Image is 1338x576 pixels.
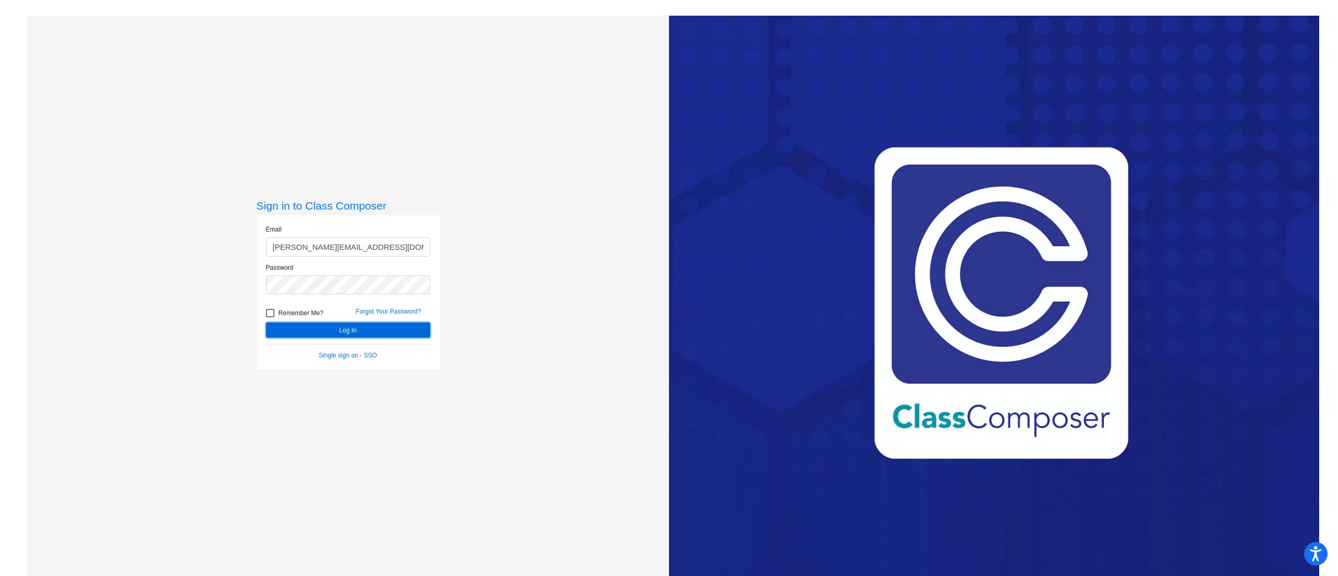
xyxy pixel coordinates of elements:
[266,322,430,338] button: Log In
[266,225,282,234] label: Email
[356,308,421,315] a: Forgot Your Password?
[279,307,324,319] span: Remember Me?
[257,199,440,212] h3: Sign in to Class Composer
[266,263,294,272] label: Password
[319,352,377,359] a: Single sign on - SSO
